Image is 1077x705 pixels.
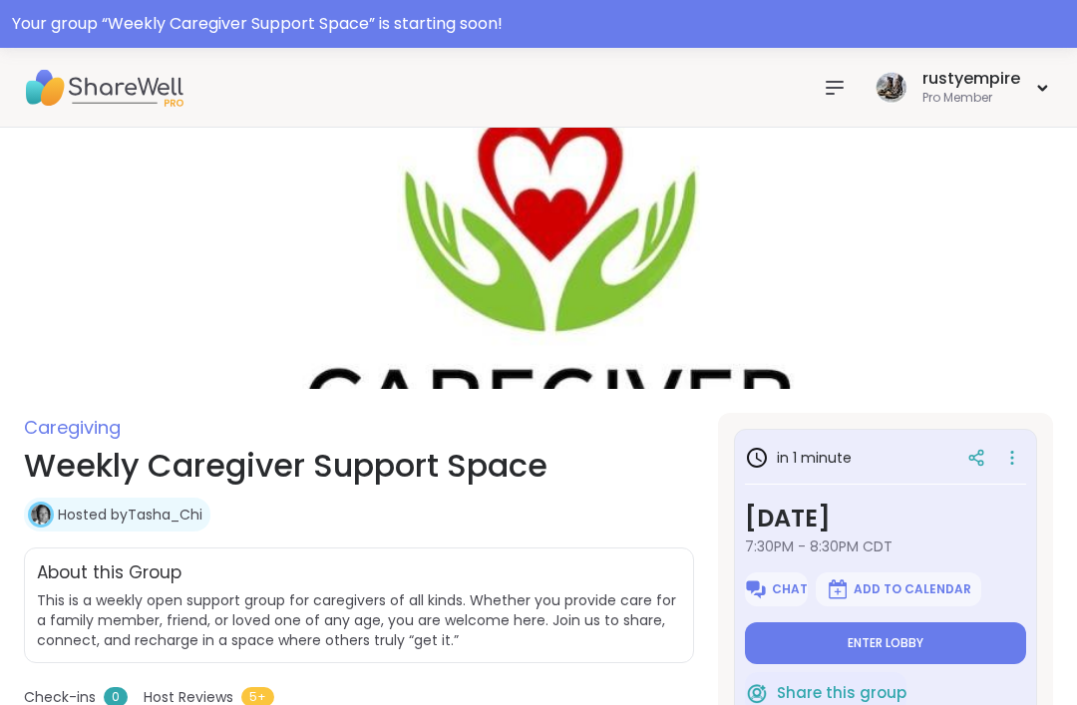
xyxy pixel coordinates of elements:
img: rustyempire [876,72,907,104]
h2: About this Group [37,560,181,586]
div: rustyempire [922,68,1020,90]
button: Add to Calendar [816,572,981,606]
span: Chat [772,581,808,597]
span: Enter lobby [848,635,923,651]
button: Enter lobby [745,622,1026,664]
div: Pro Member [922,90,1020,107]
span: Add to Calendar [854,581,971,597]
h3: in 1 minute [745,446,852,470]
img: ShareWell Logomark [745,681,769,705]
img: ShareWell Logomark [826,577,850,601]
a: Hosted byTasha_Chi [58,505,202,525]
span: 7:30PM - 8:30PM CDT [745,536,1026,556]
button: Chat [745,572,808,606]
img: ShareWell Logomark [744,577,768,601]
img: ShareWell Nav Logo [24,53,183,123]
div: Your group “ Weekly Caregiver Support Space ” is starting soon! [12,12,1065,36]
span: Caregiving [24,415,121,440]
h3: [DATE] [745,501,1026,536]
span: This is a weekly open support group for caregivers of all kinds. Whether you provide care for a f... [37,590,681,650]
span: Share this group [777,682,906,705]
img: Tasha_Chi [31,505,51,525]
h1: Weekly Caregiver Support Space [24,442,694,490]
